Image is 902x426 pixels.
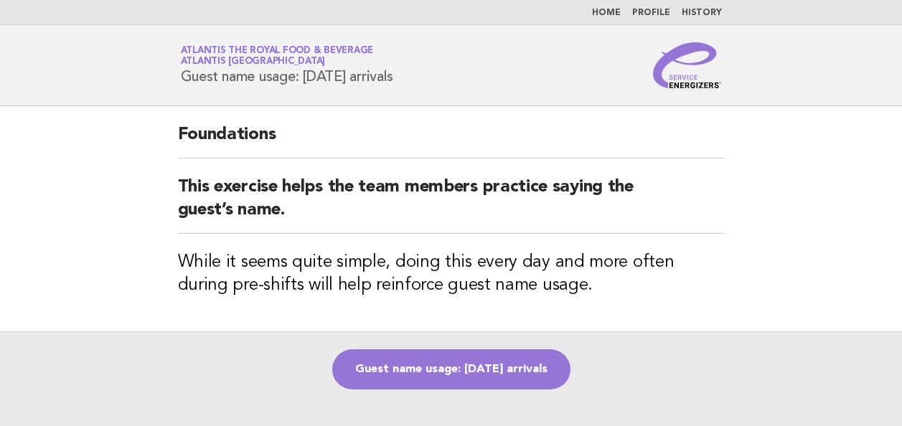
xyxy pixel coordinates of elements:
h2: This exercise helps the team members practice saying the guest’s name. [178,176,725,234]
h2: Foundations [178,123,725,158]
a: History [682,9,722,17]
h1: Guest name usage: [DATE] arrivals [181,47,393,84]
a: Guest name usage: [DATE] arrivals [332,349,570,389]
span: Atlantis [GEOGRAPHIC_DATA] [181,57,326,67]
h3: While it seems quite simple, doing this every day and more often during pre-shifts will help rein... [178,251,725,297]
a: Profile [632,9,670,17]
img: Service Energizers [653,42,722,88]
a: Home [592,9,621,17]
a: Atlantis the Royal Food & BeverageAtlantis [GEOGRAPHIC_DATA] [181,46,374,66]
